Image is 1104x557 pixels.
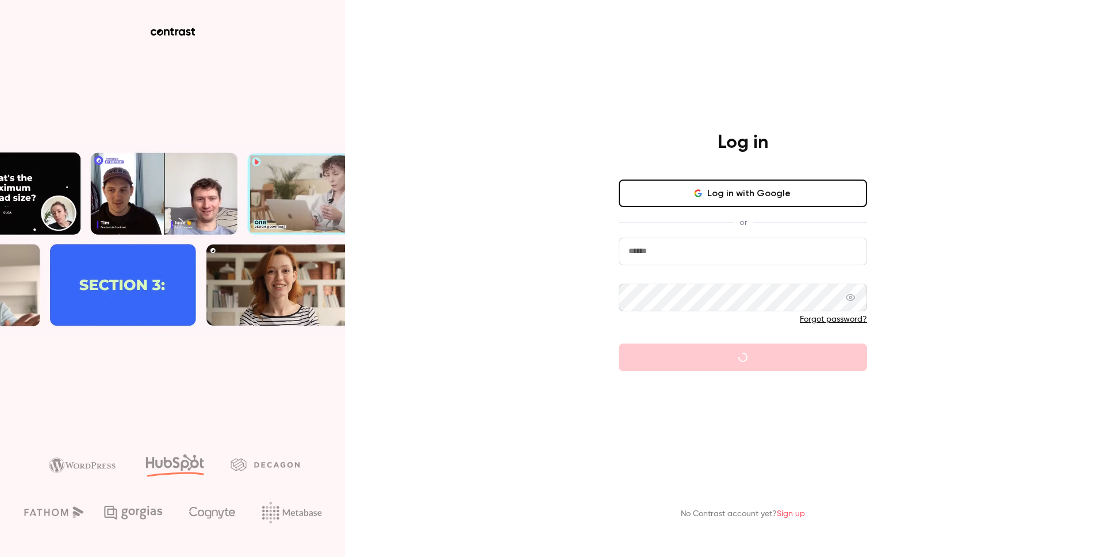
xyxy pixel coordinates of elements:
[619,180,867,207] button: Log in with Google
[777,510,805,518] a: Sign up
[800,315,867,323] a: Forgot password?
[231,458,300,471] img: decagon
[681,508,805,520] p: No Contrast account yet?
[718,131,768,154] h4: Log in
[734,216,753,228] span: or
